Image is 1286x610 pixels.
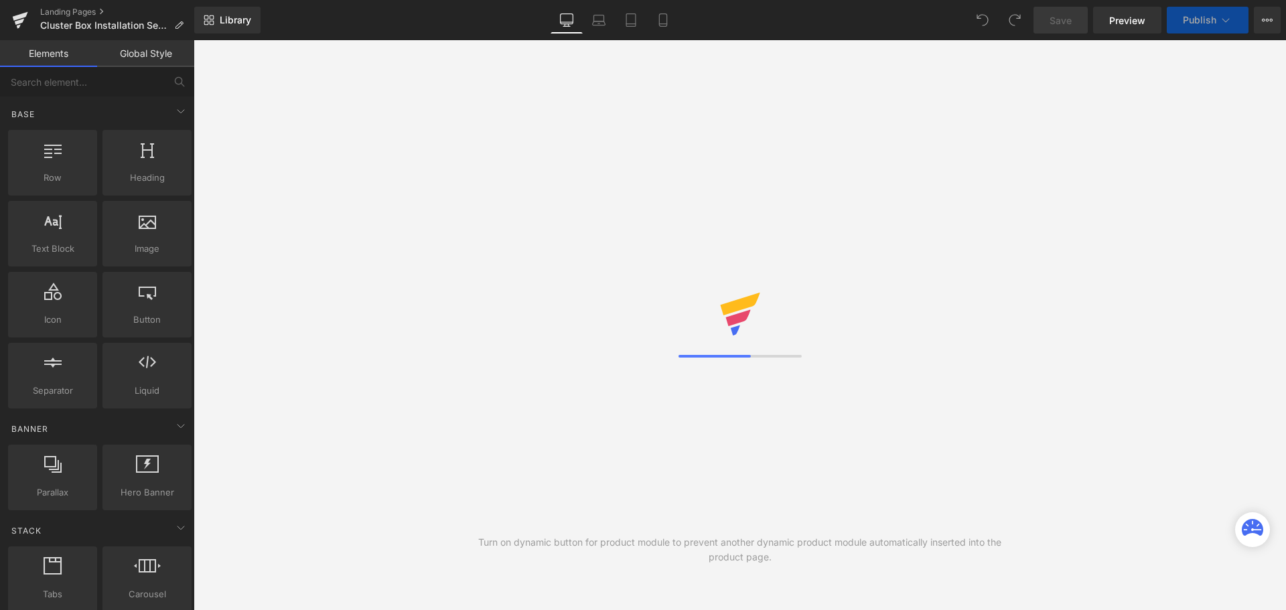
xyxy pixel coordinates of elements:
a: Laptop [583,7,615,33]
span: Banner [10,423,50,435]
span: Parallax [12,485,93,500]
span: Publish [1183,15,1216,25]
span: Base [10,108,36,121]
span: Liquid [106,384,188,398]
span: Image [106,242,188,256]
button: Publish [1167,7,1248,33]
a: Mobile [647,7,679,33]
a: Desktop [551,7,583,33]
span: Text Block [12,242,93,256]
span: Stack [10,524,43,537]
button: Redo [1001,7,1028,33]
a: New Library [194,7,261,33]
span: Preview [1109,13,1145,27]
span: Carousel [106,587,188,601]
a: Tablet [615,7,647,33]
span: Save [1050,13,1072,27]
span: Icon [12,313,93,327]
a: Landing Pages [40,7,194,17]
button: More [1254,7,1281,33]
span: Separator [12,384,93,398]
span: Hero Banner [106,485,188,500]
span: Button [106,313,188,327]
span: Heading [106,171,188,185]
a: Preview [1093,7,1161,33]
span: Tabs [12,587,93,601]
span: Cluster Box Installation Services [40,20,169,31]
button: Undo [969,7,996,33]
div: Turn on dynamic button for product module to prevent another dynamic product module automatically... [467,535,1013,564]
a: Global Style [97,40,194,67]
span: Library [220,14,251,26]
span: Row [12,171,93,185]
